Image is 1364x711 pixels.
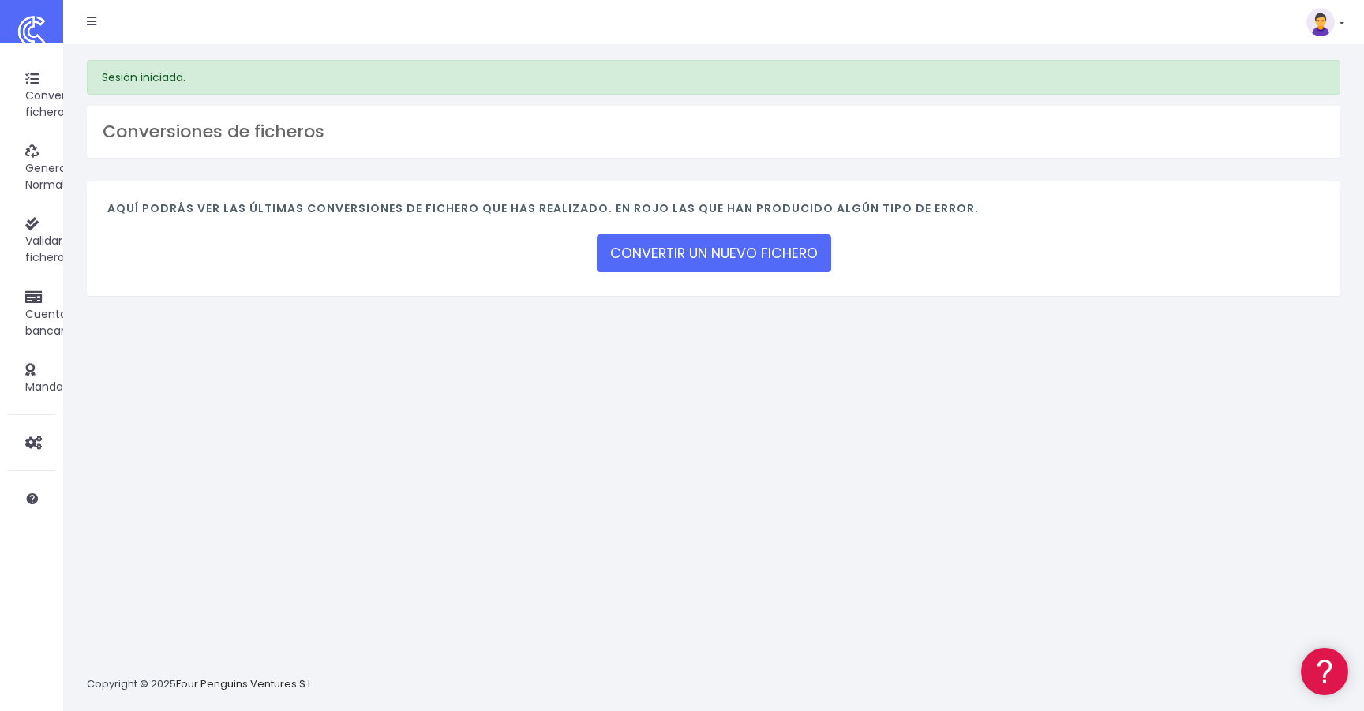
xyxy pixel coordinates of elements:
a: CONVERTIR UN NUEVO FICHERO [597,234,831,272]
img: logo [12,12,51,51]
a: Validar fichero [8,204,55,277]
div: Sesión iniciada. [87,60,1340,95]
a: Mandatos [8,350,55,406]
h3: Conversiones de ficheros [103,122,1325,142]
a: Convertir fichero [8,59,55,132]
img: profile [1306,8,1335,36]
a: Generar Norma58 [8,132,55,204]
a: Cuentas bancarias [8,277,55,350]
h4: Aquí podrás ver las últimas conversiones de fichero que has realizado. En rojo las que han produc... [107,202,1320,223]
a: Four Penguins Ventures S.L. [176,676,314,691]
p: Copyright © 2025 . [87,676,317,693]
